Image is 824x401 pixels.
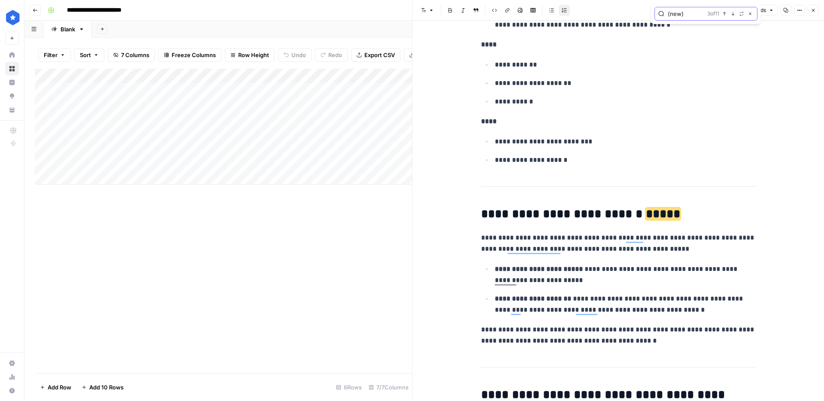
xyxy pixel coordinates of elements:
[328,51,342,59] span: Redo
[225,48,275,62] button: Row Height
[38,48,71,62] button: Filter
[315,48,348,62] button: Redo
[364,51,395,59] span: Export CSV
[333,380,365,394] div: 6 Rows
[108,48,155,62] button: 7 Columns
[5,76,19,89] a: Insights
[365,380,412,394] div: 7/7 Columns
[121,51,149,59] span: 7 Columns
[707,10,719,18] span: 3 of 11
[351,48,400,62] button: Export CSV
[238,51,269,59] span: Row Height
[5,62,19,76] a: Browse
[5,370,19,384] a: Usage
[5,10,21,25] img: ConsumerAffairs Logo
[5,356,19,370] a: Settings
[61,25,75,33] div: Blank
[44,51,58,59] span: Filter
[80,51,91,59] span: Sort
[291,51,306,59] span: Undo
[48,383,71,392] span: Add Row
[668,9,704,18] input: Search
[89,383,124,392] span: Add 10 Rows
[35,380,76,394] button: Add Row
[278,48,312,62] button: Undo
[5,384,19,398] button: Help + Support
[5,48,19,62] a: Home
[74,48,104,62] button: Sort
[5,103,19,117] a: Your Data
[44,21,92,38] a: Blank
[5,7,19,28] button: Workspace: ConsumerAffairs
[158,48,221,62] button: Freeze Columns
[5,89,19,103] a: Opportunities
[76,380,129,394] button: Add 10 Rows
[172,51,216,59] span: Freeze Columns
